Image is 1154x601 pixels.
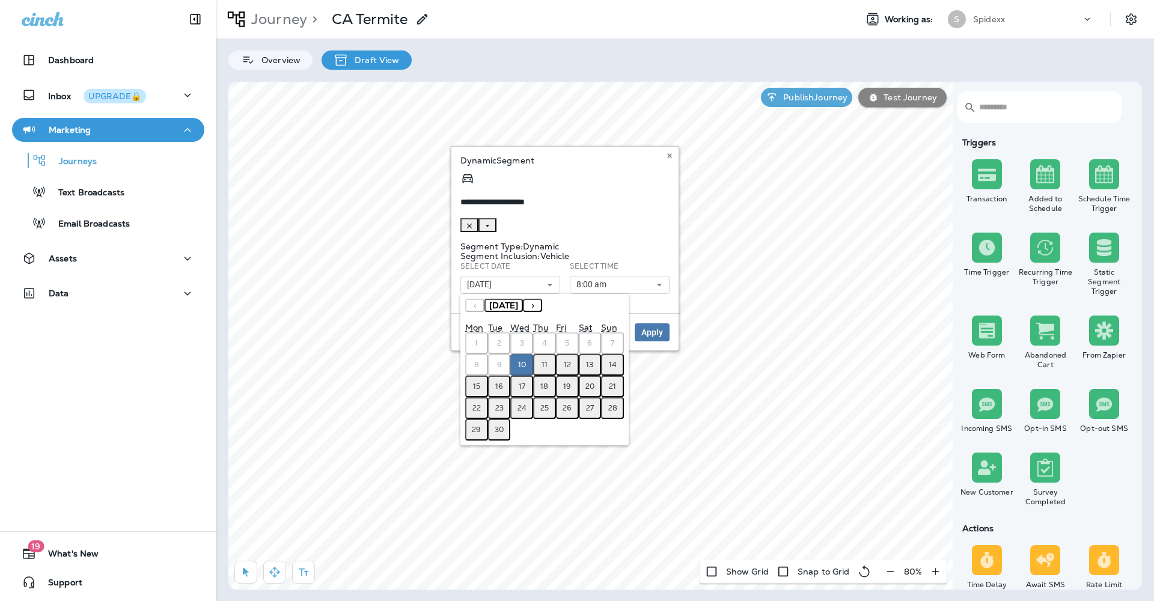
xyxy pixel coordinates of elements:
[47,156,97,168] p: Journeys
[533,376,556,397] button: September 18, 2025
[564,360,571,370] abbr: September 12, 2025
[608,403,617,413] abbr: September 28, 2025
[579,332,602,354] button: September 6, 2025
[48,55,94,65] p: Dashboard
[957,523,1134,533] div: Actions
[540,382,548,391] abbr: September 18, 2025
[1077,350,1131,360] div: From Zapier
[1077,580,1131,590] div: Rate Limit
[579,322,593,333] abbr: Saturday
[48,89,146,102] p: Inbox
[474,360,479,370] abbr: September 8, 2025
[497,338,501,348] abbr: September 2, 2025
[28,540,44,552] span: 19
[488,376,511,397] button: September 16, 2025
[1120,8,1142,30] button: Settings
[570,261,619,271] label: Select Time
[960,350,1014,360] div: Web Form
[611,338,614,348] abbr: September 7, 2025
[576,279,611,290] span: 8:00 am
[904,567,922,576] p: 80 %
[36,549,99,563] span: What's New
[726,567,769,576] p: Show Grid
[465,397,488,419] button: September 22, 2025
[533,322,549,333] abbr: Thursday
[563,382,571,391] abbr: September 19, 2025
[1077,424,1131,433] div: Opt-out SMS
[495,425,504,435] abbr: September 30, 2025
[579,354,602,376] button: September 13, 2025
[488,322,502,333] abbr: Tuesday
[12,281,204,305] button: Data
[601,376,624,397] button: September 21, 2025
[467,279,496,290] span: [DATE]
[478,218,496,232] button: Open
[1019,424,1073,433] div: Opt-in SMS
[12,542,204,566] button: 19What's New
[1019,194,1073,213] div: Added to Schedule
[488,332,511,354] button: September 2, 2025
[332,10,408,28] p: CA Termite
[510,354,533,376] button: September 10, 2025
[579,376,602,397] button: September 20, 2025
[778,93,847,102] p: Publish Journey
[556,354,579,376] button: September 12, 2025
[1019,580,1073,599] div: Await SMS Reply
[349,55,399,65] p: Draft View
[460,242,670,251] p: Segment Type: Dynamic
[510,376,533,397] button: September 17, 2025
[307,10,317,28] p: >
[565,338,569,348] abbr: September 5, 2025
[641,328,663,337] span: Apply
[563,403,572,413] abbr: September 26, 2025
[473,382,480,391] abbr: September 15, 2025
[556,332,579,354] button: September 5, 2025
[601,397,624,419] button: September 28, 2025
[957,138,1134,147] div: Triggers
[1077,267,1131,296] div: Static Segment Trigger
[489,300,518,311] span: [DATE]
[255,55,301,65] p: Overview
[960,487,1014,497] div: New Customer
[475,338,478,348] abbr: September 1, 2025
[960,194,1014,204] div: Transaction
[49,125,91,135] p: Marketing
[1077,194,1131,213] div: Schedule Time Trigger
[465,299,484,312] button: ‹
[12,118,204,142] button: Marketing
[542,338,547,348] abbr: September 4, 2025
[465,419,488,441] button: September 29, 2025
[510,397,533,419] button: September 24, 2025
[46,219,130,230] p: Email Broadcasts
[587,338,592,348] abbr: September 6, 2025
[586,360,593,370] abbr: September 13, 2025
[460,261,511,271] label: Select Date
[12,246,204,270] button: Assets
[609,382,616,391] abbr: September 21, 2025
[510,322,529,333] abbr: Wednesday
[518,360,526,370] abbr: September 10, 2025
[798,567,850,576] p: Snap to Grid
[465,376,488,397] button: September 15, 2025
[542,360,548,370] abbr: September 11, 2025
[465,354,488,376] button: September 8, 2025
[46,188,124,199] p: Text Broadcasts
[460,218,478,232] button: Clear
[1019,487,1073,507] div: Survey Completed
[510,332,533,354] button: September 3, 2025
[465,322,483,333] abbr: Monday
[465,332,488,354] button: September 1, 2025
[533,397,556,419] button: September 25, 2025
[579,397,602,419] button: September 27, 2025
[495,403,504,413] abbr: September 23, 2025
[49,254,77,263] p: Assets
[246,10,307,28] p: Journey
[495,382,503,391] abbr: September 16, 2025
[858,88,947,107] button: Test Journey
[472,425,481,435] abbr: September 29, 2025
[488,419,511,441] button: September 30, 2025
[12,83,204,107] button: InboxUPGRADE🔒
[601,332,624,354] button: September 7, 2025
[601,322,617,333] abbr: Sunday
